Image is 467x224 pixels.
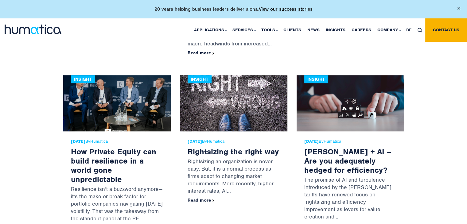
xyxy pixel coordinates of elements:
[418,28,422,33] img: search_icon
[212,52,214,55] img: arrowicon
[324,139,341,144] a: Humatica
[191,18,229,42] a: Applications
[304,139,319,144] strong: [DATE]
[348,18,374,42] a: Careers
[188,147,279,156] a: Rightsizing the right way
[154,6,313,12] p: 20 years helping business leaders deliver alpha.
[304,18,323,42] a: News
[207,139,224,144] a: Humatica
[259,6,313,12] a: View our success stories
[304,175,396,223] p: The promise of AI and turbulence introduced by the [PERSON_NAME] tariffs have renewed focus on ri...
[374,18,403,42] a: Company
[280,18,304,42] a: Clients
[63,75,171,131] img: How Private Equity can build resilience in a world gone unpredictable
[304,147,391,175] a: [PERSON_NAME] + AI – Are you adequately hedged for efficiency?
[406,27,411,33] span: DE
[229,18,258,42] a: Services
[188,139,280,144] span: By
[71,139,163,144] span: By
[71,139,85,144] strong: [DATE]
[188,50,214,56] a: Read more
[71,147,156,184] a: How Private Equity can build resilience in a world gone unpredictable
[403,18,414,42] a: DE
[188,156,280,198] p: Rightsizing an organization is never easy. But, it is a normal process as firms adapt to changing...
[188,197,214,203] a: Read more
[258,18,280,42] a: Tools
[323,18,348,42] a: Insights
[297,75,404,131] img: Trump + AI – Are you adequately hedged for efficiency?
[304,75,328,83] div: Insight
[425,18,467,42] a: Contact us
[304,139,396,144] span: By
[5,25,61,34] img: logo
[188,75,212,83] div: Insight
[188,139,202,144] strong: [DATE]
[71,75,95,83] div: Insight
[212,199,214,202] img: arrowicon
[90,139,108,144] a: Humatica
[180,75,287,131] img: Rightsizing the right way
